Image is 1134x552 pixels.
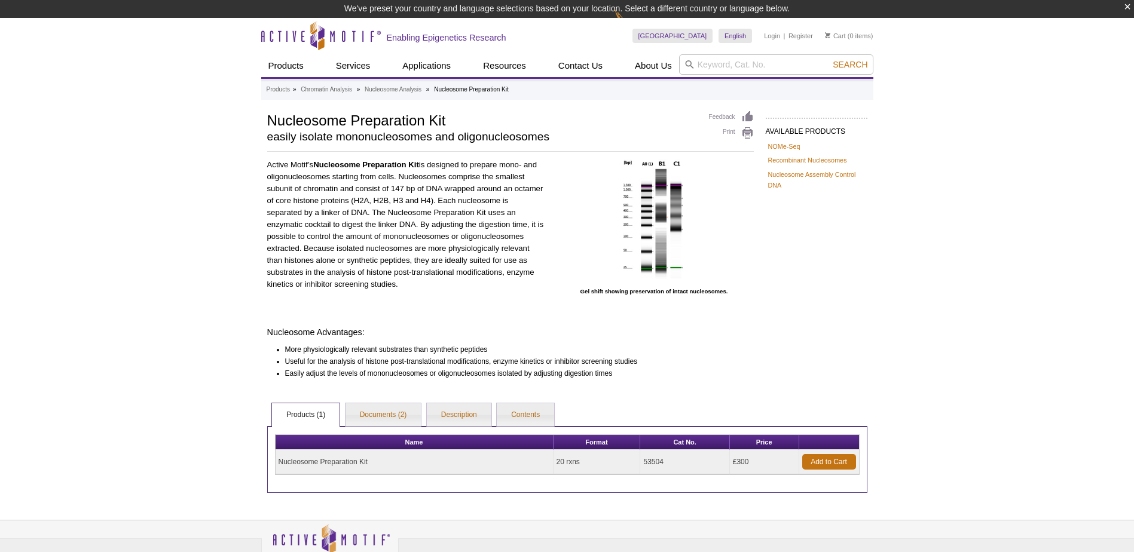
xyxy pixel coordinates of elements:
[426,86,430,93] li: »
[768,169,865,191] a: Nucleosome Assembly Control DNA
[768,155,847,165] a: Recombinant Nucleosomes
[554,435,641,450] th: Format
[825,32,830,38] img: Your Cart
[833,60,867,69] span: Search
[267,111,697,128] h1: Nucleosome Preparation Kit
[709,127,754,140] a: Print
[267,131,697,142] h2: easily isolate mononucleosomes and oligonucleosomes
[285,367,743,379] li: Easily adjust the levels of mononucleosomes or oligonucleosomes isolated by adjusting digestion t...
[764,32,780,40] a: Login
[615,9,646,37] img: Change Here
[346,403,421,427] a: Documents (2)
[261,54,311,77] a: Products
[730,435,799,450] th: Price
[825,29,873,43] li: (0 items)
[709,111,754,124] a: Feedback
[276,450,554,474] td: Nucleosome Preparation Kit
[551,54,610,77] a: Contact Us
[768,141,800,152] a: NOMe-Seq
[387,32,506,43] h2: Enabling Epigenetics Research
[766,118,867,139] h2: AVAILABLE PRODUCTS
[640,435,729,450] th: Cat No.
[554,450,641,474] td: 20 rxns
[267,159,546,290] p: Active Motif’s is designed to prepare mono- and oligonucleosomes starting from cells. Nucleosomes...
[784,29,785,43] li: |
[628,54,679,77] a: About Us
[618,159,690,278] img: Nucleosome Preparation Kit preserves intact nucleosomes.
[580,288,728,295] strong: Gel shift showing preservation of intact nucleosomes.
[802,454,856,470] a: Add to Cart
[829,59,871,70] button: Search
[427,403,491,427] a: Description
[276,435,554,450] th: Name
[272,403,340,427] a: Products (1)
[497,403,554,427] a: Contents
[434,86,509,93] li: Nucleosome Preparation Kit
[313,160,419,169] strong: Nucleosome Preparation Kit
[365,84,421,95] a: Nucleosome Analysis
[640,450,729,474] td: 53504
[788,32,813,40] a: Register
[301,84,352,95] a: Chromatin Analysis
[730,450,799,474] td: £300
[825,32,846,40] a: Cart
[476,54,533,77] a: Resources
[285,355,743,367] li: Useful for the analysis of histone post-translational modifications, enzyme kinetics or inhibitor...
[679,54,873,75] input: Keyword, Cat. No.
[719,29,752,43] a: English
[357,86,360,93] li: »
[267,84,290,95] a: Products
[395,54,458,77] a: Applications
[329,54,378,77] a: Services
[632,29,713,43] a: [GEOGRAPHIC_DATA]
[267,327,754,338] h4: Nucleosome Advantages:
[285,344,743,355] li: More physiologically relevant substrates than synthetic peptides
[293,86,297,93] li: »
